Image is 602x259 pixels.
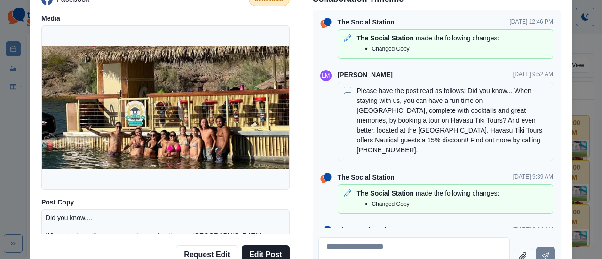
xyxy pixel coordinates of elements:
[357,188,414,198] p: The Social Station
[338,70,393,80] p: [PERSON_NAME]
[322,68,330,83] div: Leslie McLellan
[372,200,410,208] p: Changed Copy
[41,197,290,207] p: Post Copy
[372,45,410,53] p: Changed Copy
[513,70,553,80] p: [DATE] 9:52 AM
[357,86,549,155] p: Please have the post read as follows: Did you know... When staying with us, you can have a fun ti...
[318,223,333,238] img: ssLogoSVG.f144a2481ffb055bcdd00c89108cbcb7.svg
[416,33,499,43] p: made the following changes:
[357,33,414,43] p: The Social Station
[338,17,395,27] p: The Social Station
[318,16,333,31] img: ssLogoSVG.f144a2481ffb055bcdd00c89108cbcb7.svg
[42,46,289,169] img: epwixbnvyu46ejnjnhbf
[318,171,333,186] img: ssLogoSVG.f144a2481ffb055bcdd00c89108cbcb7.svg
[510,17,553,27] p: [DATE] 12:46 PM
[513,225,553,235] p: [DATE] 6:34 AM
[416,188,499,198] p: made the following changes:
[41,14,290,24] p: Media
[338,225,395,235] p: The Social Station
[338,173,395,182] p: The Social Station
[513,173,553,182] p: [DATE] 9:39 AM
